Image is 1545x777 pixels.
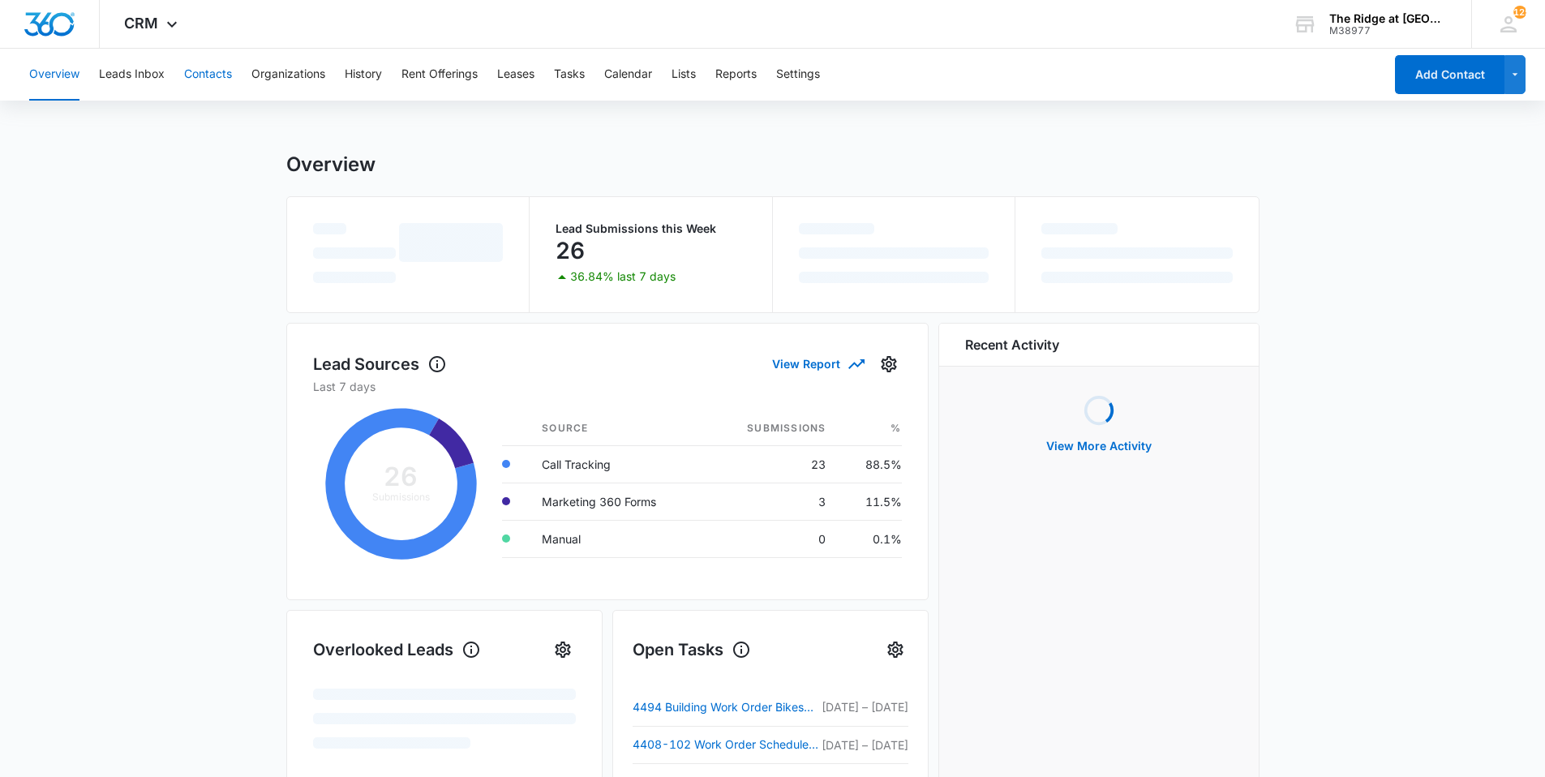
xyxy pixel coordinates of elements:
[99,49,165,101] button: Leads Inbox
[633,735,822,754] a: 4408-102 Work Order Scheduled [PERSON_NAME]
[251,49,325,101] button: Organizations
[529,483,706,520] td: Marketing 360 Forms
[633,637,751,662] h1: Open Tasks
[124,15,158,32] span: CRM
[706,520,839,557] td: 0
[772,350,863,378] button: View Report
[554,49,585,101] button: Tasks
[1329,12,1448,25] div: account name
[1513,6,1526,19] div: notifications count
[839,520,901,557] td: 0.1%
[839,483,901,520] td: 11.5%
[529,411,706,446] th: Source
[556,223,746,234] p: Lead Submissions this Week
[839,445,901,483] td: 88.5%
[313,637,481,662] h1: Overlooked Leads
[822,698,908,715] p: [DATE] – [DATE]
[550,637,576,663] button: Settings
[706,411,839,446] th: Submissions
[529,520,706,557] td: Manual
[839,411,901,446] th: %
[633,698,822,717] a: 4494 Building Work Order Bikes outside of bulding
[1329,25,1448,36] div: account id
[672,49,696,101] button: Lists
[313,352,447,376] h1: Lead Sources
[882,637,908,663] button: Settings
[497,49,534,101] button: Leases
[1513,6,1526,19] span: 125
[345,49,382,101] button: History
[706,483,839,520] td: 3
[1395,55,1504,94] button: Add Contact
[286,152,376,177] h1: Overview
[965,335,1059,354] h6: Recent Activity
[184,49,232,101] button: Contacts
[822,736,908,753] p: [DATE] – [DATE]
[556,238,585,264] p: 26
[29,49,79,101] button: Overview
[570,271,676,282] p: 36.84% last 7 days
[1030,427,1168,466] button: View More Activity
[313,378,902,395] p: Last 7 days
[776,49,820,101] button: Settings
[529,445,706,483] td: Call Tracking
[401,49,478,101] button: Rent Offerings
[876,351,902,377] button: Settings
[715,49,757,101] button: Reports
[706,445,839,483] td: 23
[604,49,652,101] button: Calendar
